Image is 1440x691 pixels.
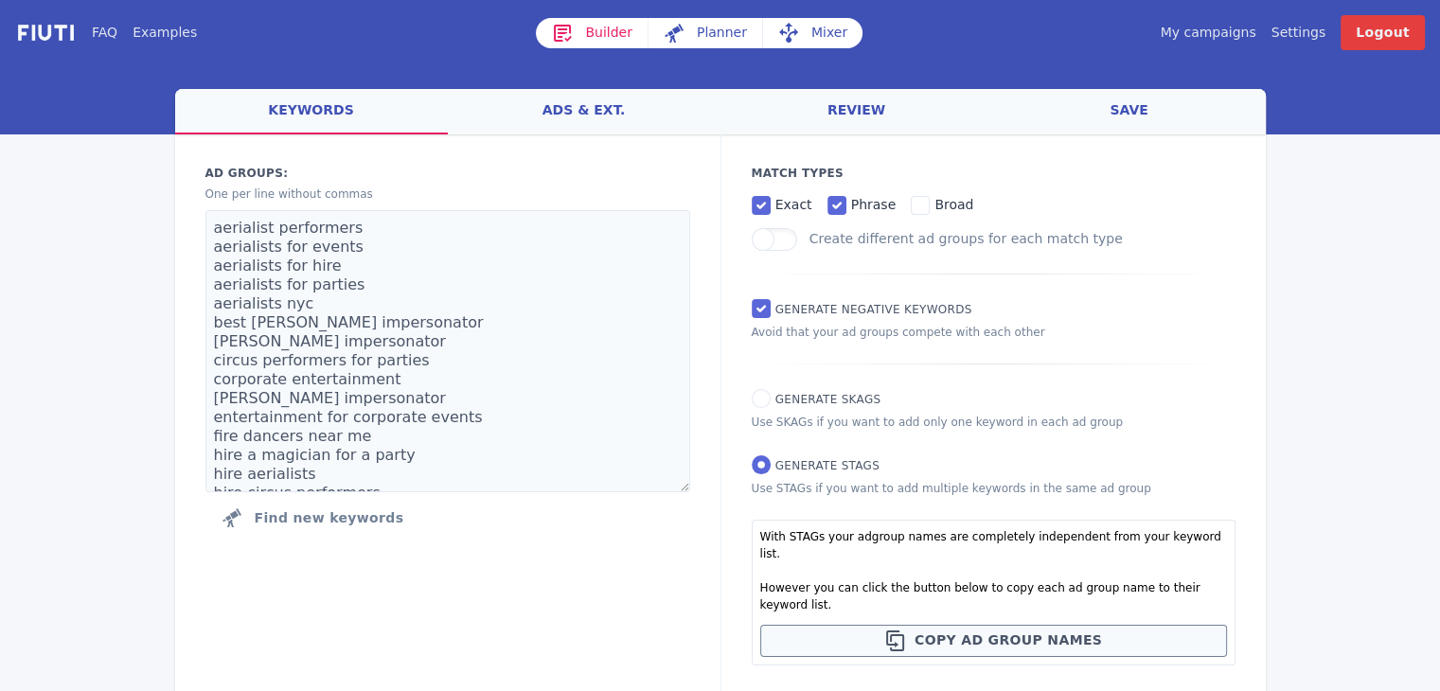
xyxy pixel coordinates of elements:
a: Settings [1271,23,1325,43]
a: Logout [1341,15,1425,50]
a: review [720,89,993,134]
input: broad [911,196,930,215]
p: However you can click the button below to copy each ad group name to their keyword list. [760,579,1227,613]
p: Avoid that your ad groups compete with each other [752,324,1236,341]
a: FAQ [92,23,117,43]
a: My campaigns [1160,23,1255,43]
a: Mixer [762,18,862,48]
a: Examples [133,23,197,43]
a: Planner [648,18,762,48]
span: Generate STAGs [775,459,880,472]
span: exact [775,197,812,212]
input: Generate SKAGs [752,389,771,408]
a: ads & ext. [448,89,720,134]
p: One per line without commas [205,186,690,203]
a: Builder [536,18,648,48]
span: phrase [851,197,897,212]
p: Use STAGs if you want to add multiple keywords in the same ad group [752,480,1236,497]
span: Generate SKAGs [775,393,881,406]
span: Generate Negative keywords [775,303,972,316]
label: Ad groups: [205,165,690,182]
span: broad [934,197,973,212]
p: With STAGs your adgroup names are completely independent from your keyword list. [760,528,1227,562]
p: Match Types [752,165,1236,182]
button: Copy ad group names [760,625,1227,657]
input: Generate Negative keywords [752,299,771,318]
input: Generate STAGs [752,455,771,474]
a: save [993,89,1266,134]
img: f731f27.png [15,22,77,44]
input: exact [752,196,771,215]
button: Click to find new keywords related to those above [205,499,419,537]
label: Create different ad groups for each match type [809,231,1123,246]
input: phrase [827,196,846,215]
a: keywords [175,89,448,134]
p: Use SKAGs if you want to add only one keyword in each ad group [752,414,1236,431]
